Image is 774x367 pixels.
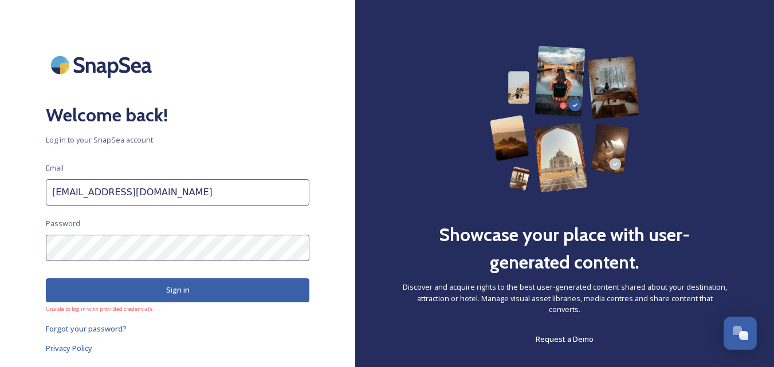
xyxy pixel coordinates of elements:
[46,135,309,145] span: Log in to your SnapSea account
[536,332,594,346] a: Request a Demo
[46,341,309,355] a: Privacy Policy
[46,322,309,336] a: Forgot your password?
[46,179,309,206] input: john.doe@snapsea.io
[46,305,309,313] span: Unable to log in with provided credentials.
[490,46,640,192] img: 63b42ca75bacad526042e722_Group%20154-p-800.png
[46,46,160,84] img: SnapSea Logo
[401,221,728,276] h2: Showcase your place with user-generated content.
[401,282,728,315] span: Discover and acquire rights to the best user-generated content shared about your destination, att...
[46,278,309,302] button: Sign in
[724,317,757,350] button: Open Chat
[46,323,127,334] span: Forgot your password?
[46,163,64,173] span: Email
[46,343,92,353] span: Privacy Policy
[46,218,80,229] span: Password
[536,334,594,344] span: Request a Demo
[46,101,309,129] h2: Welcome back!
